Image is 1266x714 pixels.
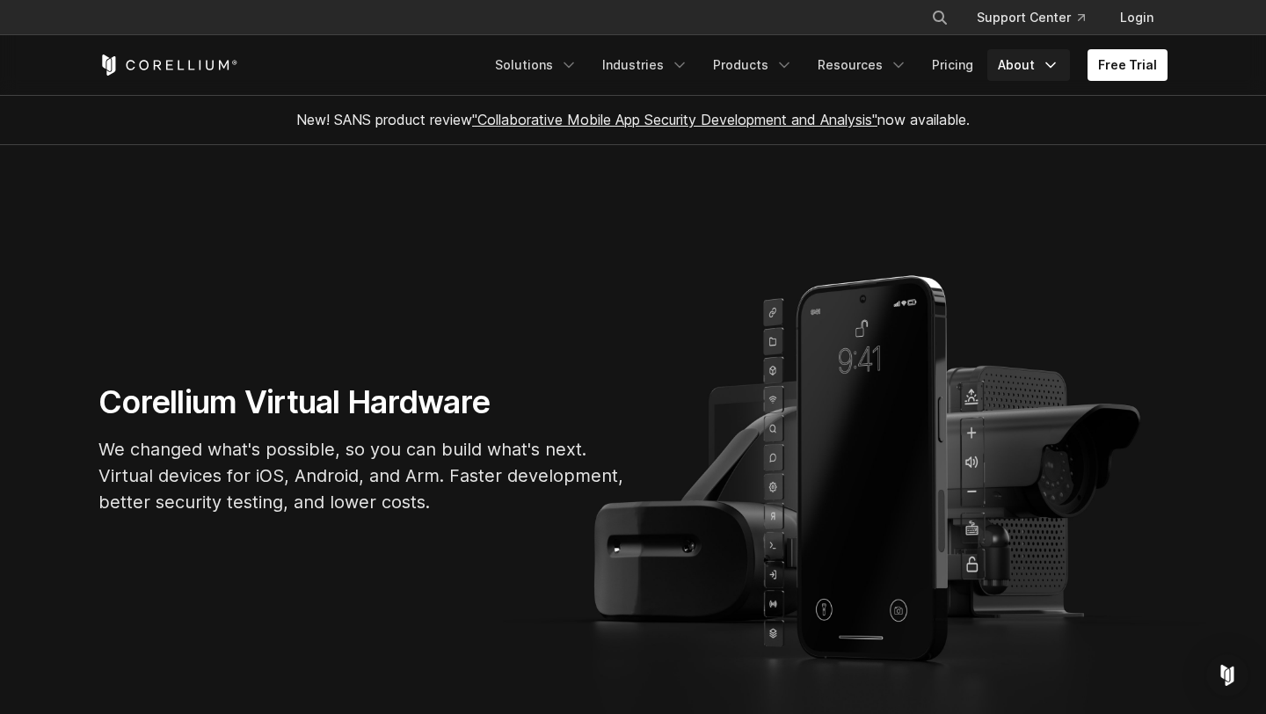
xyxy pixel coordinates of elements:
a: Login [1106,2,1168,33]
a: Solutions [484,49,588,81]
a: "Collaborative Mobile App Security Development and Analysis" [472,111,877,128]
a: Free Trial [1088,49,1168,81]
p: We changed what's possible, so you can build what's next. Virtual devices for iOS, Android, and A... [98,436,626,515]
a: About [987,49,1070,81]
button: Search [924,2,956,33]
a: Products [702,49,804,81]
a: Resources [807,49,918,81]
a: Pricing [921,49,984,81]
div: Open Intercom Messenger [1206,654,1248,696]
a: Corellium Home [98,55,238,76]
div: Navigation Menu [910,2,1168,33]
span: New! SANS product review now available. [296,111,970,128]
a: Support Center [963,2,1099,33]
div: Navigation Menu [484,49,1168,81]
h1: Corellium Virtual Hardware [98,382,626,422]
a: Industries [592,49,699,81]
